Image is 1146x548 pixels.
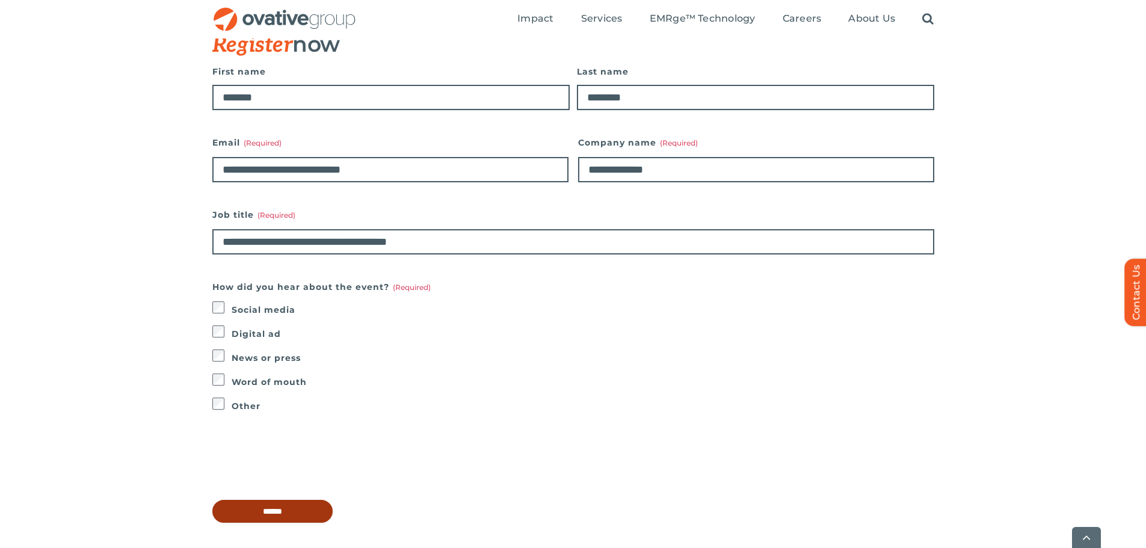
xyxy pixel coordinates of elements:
span: EMRge™ Technology [650,13,756,25]
label: Last name [577,63,934,80]
label: Social media [232,301,934,318]
a: OG_Full_horizontal_RGB [212,6,357,17]
label: Job title [212,206,934,223]
span: (Required) [257,211,295,220]
label: Email [212,134,568,151]
a: EMRge™ Technology [650,13,756,26]
span: Impact [517,13,553,25]
span: About Us [848,13,895,25]
label: News or press [232,349,934,366]
iframe: reCAPTCHA [212,439,395,485]
span: Register [212,32,293,58]
span: Careers [783,13,822,25]
a: About Us [848,13,895,26]
a: Search [922,13,934,26]
label: Other [232,398,934,414]
a: Impact [517,13,553,26]
span: (Required) [393,283,431,292]
label: Company name [578,134,934,151]
label: Digital ad [232,325,934,342]
a: Careers [783,13,822,26]
legend: How did you hear about the event? [212,279,431,295]
label: First name [212,63,570,80]
a: Services [581,13,623,26]
span: (Required) [660,138,698,147]
label: Word of mouth [232,374,934,390]
span: Services [581,13,623,25]
span: (Required) [244,138,282,147]
h3: now [212,32,874,57]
